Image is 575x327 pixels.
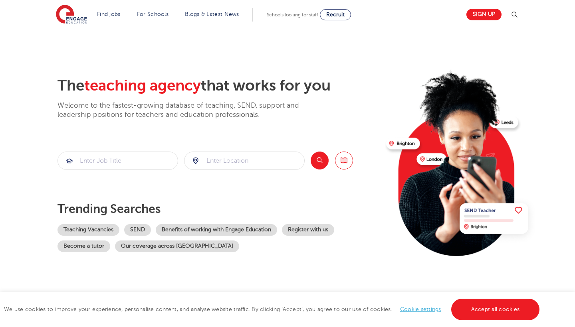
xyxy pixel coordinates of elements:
a: Recruit [320,9,351,20]
a: Benefits of working with Engage Education [156,224,277,236]
a: Register with us [282,224,334,236]
img: Engage Education [56,5,87,25]
span: Recruit [326,12,345,18]
a: Find jobs [97,11,121,17]
a: Become a tutor [57,240,110,252]
a: Teaching Vacancies [57,224,119,236]
span: teaching agency [84,77,201,94]
button: Search [311,152,329,169]
a: Blogs & Latest News [185,11,239,17]
p: Trending searches [57,202,380,216]
a: SEND [124,224,151,236]
span: Schools looking for staff [267,12,318,18]
div: Submit [57,152,178,170]
a: Cookie settings [400,306,441,312]
a: Accept all cookies [451,299,540,320]
h2: The that works for you [57,77,380,95]
a: Our coverage across [GEOGRAPHIC_DATA] [115,240,239,252]
input: Submit [184,152,304,169]
p: Welcome to the fastest-growing database of teaching, SEND, support and leadership positions for t... [57,101,321,120]
a: For Schools [137,11,169,17]
span: We use cookies to improve your experience, personalise content, and analyse website traffic. By c... [4,306,541,312]
input: Submit [58,152,178,169]
a: Sign up [466,9,502,20]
